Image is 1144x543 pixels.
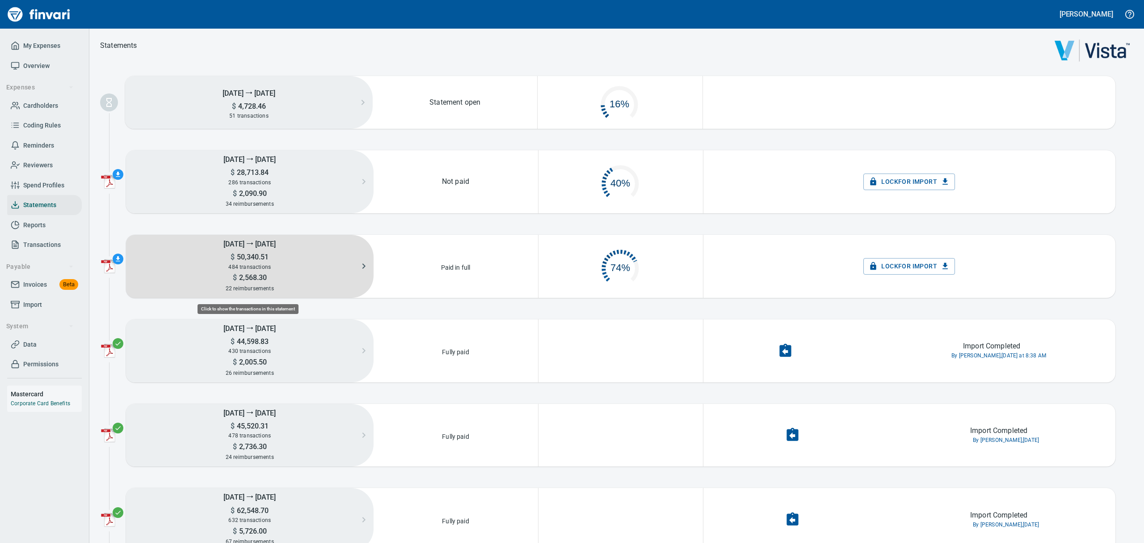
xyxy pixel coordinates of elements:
[3,259,77,275] button: Payable
[237,358,267,366] span: 2,005.50
[228,179,271,186] span: 286 transactions
[23,60,50,72] span: Overview
[101,344,115,358] img: adobe-pdf-icon.png
[235,422,269,430] span: 45,520.31
[23,299,42,310] span: Import
[11,400,70,407] a: Corporate Card Benefits
[3,79,77,96] button: Expenses
[126,150,374,168] h5: [DATE] ⭢ [DATE]
[126,319,374,337] h5: [DATE] ⭢ [DATE]
[970,510,1027,521] p: Import Completed
[538,76,702,128] div: 8 of 51 complete. Click to open reminders.
[538,240,703,292] button: 74%
[7,215,82,235] a: Reports
[439,514,472,526] p: Fully paid
[100,40,137,51] nav: breadcrumb
[226,370,274,376] span: 26 reimbursements
[7,136,82,156] a: Reminders
[429,97,480,108] p: Statement open
[233,527,237,535] span: $
[233,358,237,366] span: $
[7,335,82,355] a: Data
[126,235,374,252] h5: [DATE] ⭢ [DATE]
[23,40,60,51] span: My Expenses
[235,253,269,261] span: 50,340.51
[237,189,267,198] span: 2,090.90
[538,156,703,208] div: 115 of 286 complete. Click to open reminders.
[538,156,703,208] button: 40%
[6,321,74,332] span: System
[951,352,1046,361] span: By [PERSON_NAME], [DATE] at 8:38 AM
[23,220,46,231] span: Reports
[237,442,267,451] span: 2,736.30
[23,359,59,370] span: Permissions
[231,422,235,430] span: $
[23,180,64,191] span: Spend Profiles
[235,168,269,177] span: 28,713.84
[226,285,274,292] span: 22 reimbursements
[1057,7,1115,21] button: [PERSON_NAME]
[6,82,74,93] span: Expenses
[442,176,469,187] p: Not paid
[7,195,82,215] a: Statements
[7,175,82,195] a: Spend Profiles
[5,4,72,25] a: Finvari
[970,425,1027,436] p: Import Completed
[772,338,799,364] button: Undo Import Completion
[229,113,269,119] span: 51 transactions
[226,201,274,207] span: 34 reimbursements
[7,155,82,175] a: Reviewers
[23,160,53,171] span: Reviewers
[6,261,74,272] span: Payable
[226,454,274,460] span: 24 reimbursements
[233,273,237,282] span: $
[126,404,374,421] h5: [DATE] ⭢ [DATE]
[233,442,237,451] span: $
[871,176,948,187] span: Lock for Import
[7,235,82,255] a: Transactions
[237,273,267,282] span: 2,568.30
[228,433,271,439] span: 478 transactions
[7,96,82,116] a: Cardholders
[101,513,115,527] img: adobe-pdf-icon.png
[228,517,271,523] span: 632 transactions
[439,345,472,356] p: Fully paid
[7,295,82,315] a: Import
[233,189,237,198] span: $
[7,115,82,136] a: Coding Rules
[231,253,235,261] span: $
[7,354,82,374] a: Permissions
[538,240,703,292] div: 357 of 484 complete. Click to open reminders.
[23,239,61,250] span: Transactions
[779,422,806,448] button: Undo Import Completion
[779,506,806,533] button: Undo Import Completion
[228,264,271,270] span: 484 transactions
[231,506,235,515] span: $
[125,84,373,102] h5: [DATE] ⭢ [DATE]
[973,436,1039,445] span: By [PERSON_NAME], [DATE]
[235,506,269,515] span: 62,548.70
[7,56,82,76] a: Overview
[228,348,271,354] span: 430 transactions
[23,120,61,131] span: Coding Rules
[237,527,267,535] span: 5,726.00
[126,235,374,298] button: [DATE] ⭢ [DATE]$50,340.51484 transactions$2,568.3022 reimbursements
[11,389,82,399] h6: Mastercard
[1060,9,1113,19] h5: [PERSON_NAME]
[101,428,115,442] img: adobe-pdf-icon.png
[23,279,47,290] span: Invoices
[438,260,473,272] p: Paid in full
[538,76,702,128] button: 16%
[7,275,82,295] a: InvoicesBeta
[439,429,472,441] p: Fully paid
[7,36,82,56] a: My Expenses
[863,258,955,275] button: Lockfor Import
[1055,39,1130,62] img: vista.png
[231,337,235,346] span: $
[101,174,115,189] img: adobe-pdf-icon.png
[23,100,58,111] span: Cardholders
[963,341,1020,352] p: Import Completed
[126,150,374,213] button: [DATE] ⭢ [DATE]$28,713.84286 transactions$2,090.9034 reimbursements
[231,168,235,177] span: $
[235,337,269,346] span: 44,598.83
